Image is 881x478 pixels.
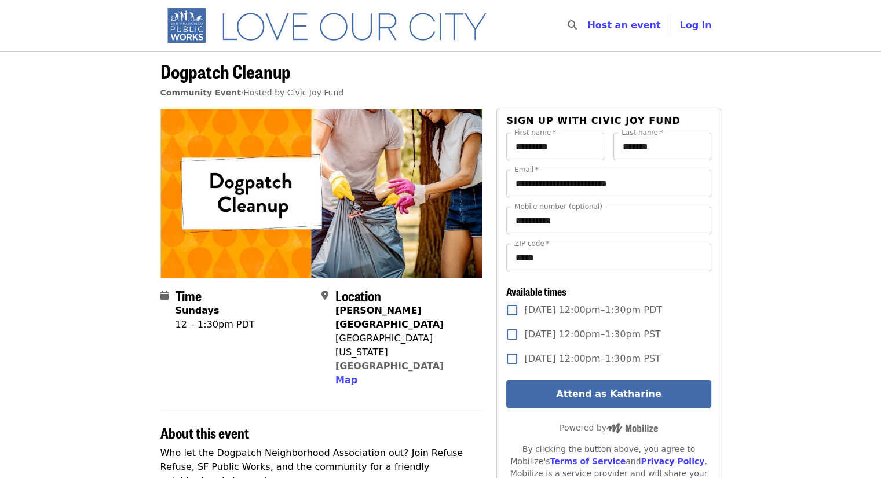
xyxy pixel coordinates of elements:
span: [DATE] 12:00pm–1:30pm PST [524,352,660,366]
span: Hosted by Civic Joy Fund [243,88,343,97]
img: Dogpatch Cleanup organized by Civic Joy Fund [161,109,482,277]
a: [GEOGRAPHIC_DATA] [335,361,444,372]
input: First name [506,133,604,160]
a: Community Event [160,88,241,97]
i: map-marker-alt icon [321,290,328,301]
span: [DATE] 12:00pm–1:30pm PDT [524,303,662,317]
label: Mobile number (optional) [514,203,602,210]
input: ZIP code [506,244,711,271]
span: About this event [160,422,249,443]
span: Log in [679,20,711,31]
span: Dogpatch Cleanup [160,57,291,84]
input: Search [584,12,593,39]
input: Last name [613,133,711,160]
button: Map [335,373,357,387]
a: Host an event [587,20,660,31]
button: Log in [670,14,721,37]
button: Attend as Katharine [506,380,711,408]
a: Privacy Policy [641,457,704,466]
input: Mobile number (optional) [506,207,711,234]
i: calendar icon [160,290,169,301]
span: Time [176,285,202,306]
div: 12 – 1:30pm PDT [176,318,255,332]
img: SF Public Works - Home [160,7,504,44]
div: [GEOGRAPHIC_DATA][US_STATE] [335,332,473,359]
a: Terms of Service [550,457,626,466]
span: · [160,88,344,97]
input: Email [506,170,711,197]
span: [DATE] 12:00pm–1:30pm PST [524,328,660,341]
span: Location [335,285,381,306]
span: Powered by [560,423,658,432]
span: Map [335,374,357,385]
label: Last name [622,129,663,136]
i: search icon [568,20,577,31]
img: Powered by Mobilize [606,423,658,433]
label: First name [514,129,556,136]
strong: Sundays [176,305,220,316]
label: ZIP code [514,240,549,247]
span: Sign up with Civic Joy Fund [506,115,680,126]
strong: [PERSON_NAME][GEOGRAPHIC_DATA] [335,305,444,330]
span: Available times [506,284,566,299]
label: Email [514,166,539,173]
